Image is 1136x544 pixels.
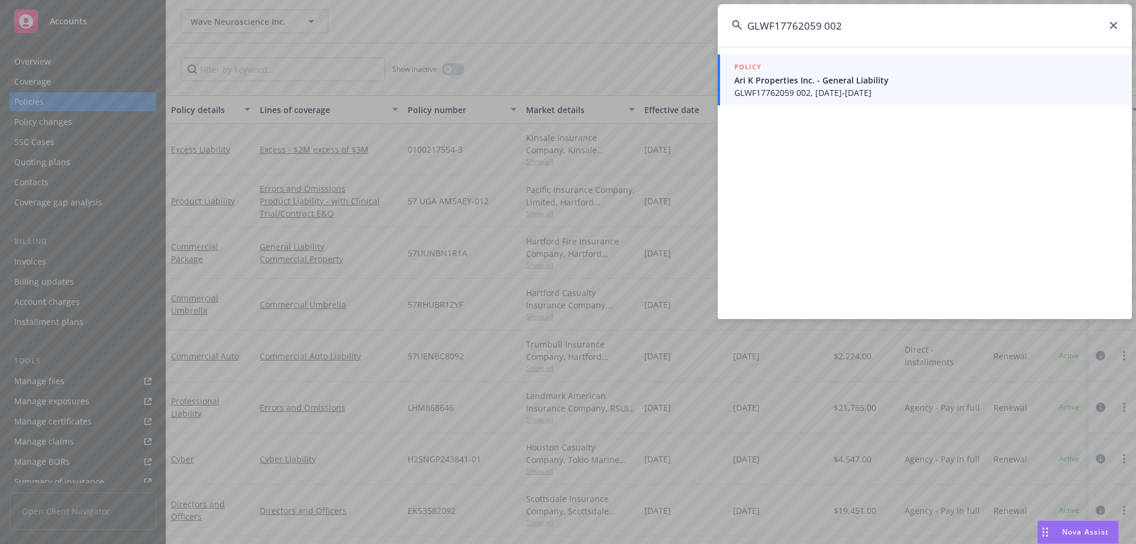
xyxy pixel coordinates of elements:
input: Search... [718,4,1132,47]
span: Nova Assist [1062,527,1109,537]
span: GLWF17762059 002, [DATE]-[DATE] [734,86,1118,99]
h5: POLICY [734,61,761,73]
span: Ari K Properties Inc. - General Liability [734,74,1118,86]
button: Nova Assist [1037,520,1119,544]
div: Drag to move [1038,521,1053,543]
a: POLICYAri K Properties Inc. - General LiabilityGLWF17762059 002, [DATE]-[DATE] [718,54,1132,105]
